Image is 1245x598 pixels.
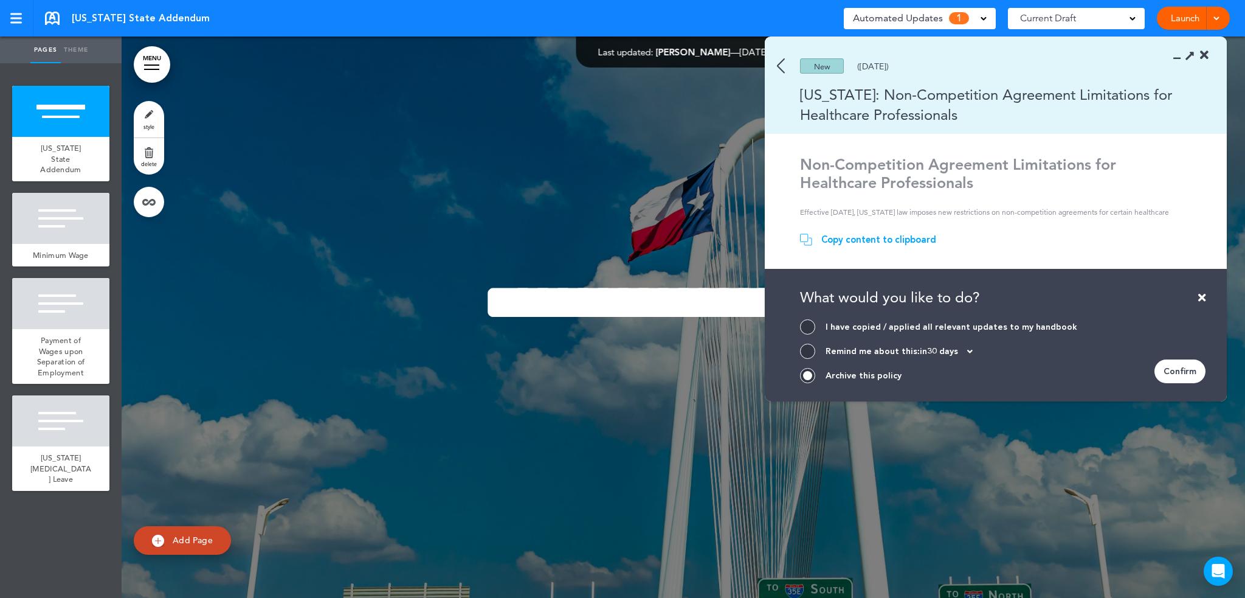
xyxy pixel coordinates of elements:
[143,123,154,130] span: style
[37,335,85,378] span: Payment of Wages upon Separation of Employment
[800,287,1205,319] div: What would you like to do?
[134,46,170,83] a: MENU
[12,447,109,491] a: [US_STATE] [MEDICAL_DATA] Leave
[12,329,109,384] a: Payment of Wages upon Separation of Employment
[853,10,943,27] span: Automated Updates
[912,218,1090,228] strong: physicians, dentists, nurses, and physician assistants
[826,321,1077,333] div: I have copied / applied all relevant updates to my handbook
[765,85,1192,125] div: [US_STATE]: Non-Competition Agreement Limitations for Healthcare Professionals
[821,234,936,246] div: Copy content to clipboard
[740,46,769,58] span: [DATE]
[777,58,785,74] img: back.svg
[598,46,654,58] span: Last updated:
[1166,7,1204,30] a: Launch
[1204,557,1233,586] div: Open Intercom Messenger
[134,101,164,137] a: style
[826,370,902,381] div: Archive this policy
[656,46,731,58] span: [PERSON_NAME]
[1020,10,1076,27] span: Current Draft
[30,37,61,63] a: Pages
[800,155,1116,192] strong: Non-Competition Agreement Limitations for Healthcare Professionals
[152,535,164,547] img: add.svg
[12,244,109,267] a: Minimum Wage
[61,37,91,63] a: Theme
[1154,360,1205,383] div: Confirm
[800,207,1195,251] p: Effective [DATE], [US_STATE] law imposes new restrictions on non-competition agreements for certa...
[949,12,969,24] span: 1
[800,234,812,246] img: copy.svg
[857,62,889,71] div: ([DATE])
[173,535,213,546] span: Add Page
[920,347,973,356] div: in
[72,12,210,25] span: [US_STATE] State Addendum
[33,250,89,260] span: Minimum Wage
[134,138,164,175] a: delete
[927,347,958,356] span: 30 days
[134,526,231,555] a: Add Page
[141,160,157,167] span: delete
[30,453,91,484] span: [US_STATE] [MEDICAL_DATA] Leave
[12,137,109,181] a: [US_STATE] State Addendum
[800,58,844,74] div: New
[826,346,920,357] span: Remind me about this:
[40,143,81,175] span: [US_STATE] State Addendum
[598,47,769,57] div: —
